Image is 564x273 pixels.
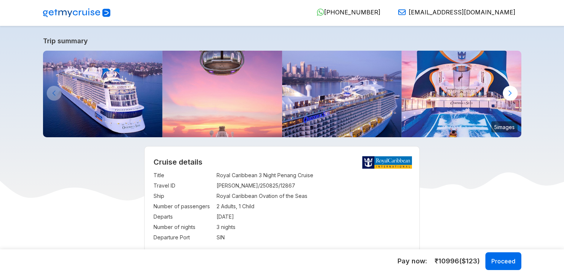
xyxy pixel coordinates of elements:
span: ₹ 10996 ($ 123 ) [435,256,480,266]
img: ovation-of-the-seas-flowrider-sunset.jpg [402,51,521,137]
img: ovation-exterior-back-aerial-sunset-port-ship.jpg [43,51,163,137]
button: Proceed [485,252,521,270]
td: Number of nights [154,222,213,232]
a: [PHONE_NUMBER] [311,9,380,16]
img: Email [398,9,406,16]
span: [PHONE_NUMBER] [324,9,380,16]
td: : [213,181,217,191]
td: : [213,191,217,201]
a: [EMAIL_ADDRESS][DOMAIN_NAME] [392,9,515,16]
a: Trip summary [43,37,521,45]
td: Ship [154,191,213,201]
td: : [213,170,217,181]
td: : [213,222,217,232]
td: Royal Caribbean Ovation of the Seas [217,191,410,201]
span: [EMAIL_ADDRESS][DOMAIN_NAME] [409,9,515,16]
img: north-star-sunset-ovation-of-the-seas.jpg [162,51,282,137]
td: : [213,212,217,222]
td: [DATE] [217,212,410,222]
td: [PERSON_NAME]/250825/12867 [217,181,410,191]
img: WhatsApp [317,9,324,16]
td: SIN [217,232,410,243]
img: ovation-of-the-seas-departing-from-sydney.jpg [282,51,402,137]
td: 2 Adults, 1 Child [217,201,410,212]
td: : [213,232,217,243]
small: 5 images [491,121,518,132]
td: : [213,201,217,212]
h2: Cruise details [154,158,410,166]
td: 3 nights [217,222,410,232]
td: Departure Port [154,232,213,243]
td: Number of passengers [154,201,213,212]
h5: Pay now: [398,257,427,266]
td: Royal Caribbean 3 Night Penang Cruise [217,170,410,181]
td: Departs [154,212,213,222]
td: Travel ID [154,181,213,191]
td: Title [154,170,213,181]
